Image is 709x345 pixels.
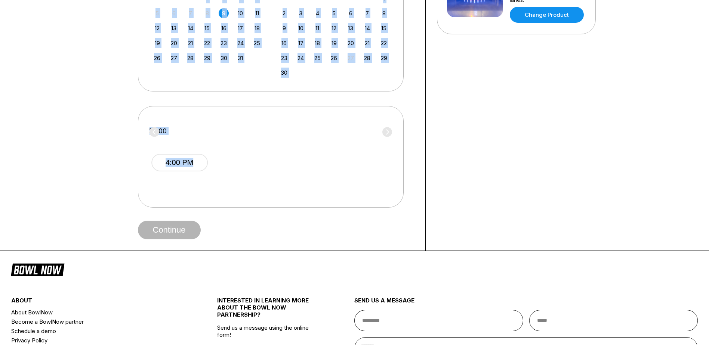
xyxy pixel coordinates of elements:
div: Not available Wednesday, October 8th, 2025 [202,8,212,18]
div: Choose Friday, October 24th, 2025 [235,38,246,48]
div: Choose Monday, November 10th, 2025 [296,23,306,33]
div: Choose Sunday, November 23rd, 2025 [279,53,289,63]
div: Choose Thursday, October 16th, 2025 [219,23,229,33]
div: Choose Tuesday, October 28th, 2025 [185,53,195,63]
div: Choose Sunday, November 9th, 2025 [279,23,289,33]
div: Choose Friday, November 7th, 2025 [362,8,372,18]
a: Become a BowlNow partner [11,317,183,326]
div: Choose Thursday, October 9th, 2025 [219,8,229,18]
div: Choose Friday, November 21st, 2025 [362,38,372,48]
div: Choose Saturday, November 29th, 2025 [379,53,389,63]
div: Choose Sunday, November 2nd, 2025 [279,8,289,18]
div: Choose Friday, November 14th, 2025 [362,23,372,33]
div: Choose Saturday, November 8th, 2025 [379,8,389,18]
div: Choose Tuesday, November 4th, 2025 [312,8,323,18]
a: Change Product [510,7,584,23]
div: Not available Monday, October 6th, 2025 [169,8,179,18]
div: Choose Saturday, October 25th, 2025 [252,38,262,48]
div: Choose Sunday, October 12th, 2025 [152,23,162,33]
div: Choose Friday, October 31st, 2025 [235,53,246,63]
div: INTERESTED IN LEARNING MORE ABOUT THE BOWL NOW PARTNERSHIP? [217,297,320,324]
div: Choose Wednesday, November 5th, 2025 [329,8,339,18]
div: Choose Monday, October 20th, 2025 [169,38,179,48]
div: Choose Saturday, November 22nd, 2025 [379,38,389,48]
div: Choose Friday, November 28th, 2025 [362,53,372,63]
div: Choose Thursday, November 13th, 2025 [346,23,356,33]
div: Choose Monday, November 3rd, 2025 [296,8,306,18]
div: Choose Wednesday, October 29th, 2025 [202,53,212,63]
div: Choose Monday, October 13th, 2025 [169,23,179,33]
div: Choose Thursday, November 20th, 2025 [346,38,356,48]
div: Choose Tuesday, November 11th, 2025 [312,23,323,33]
div: Choose Saturday, October 11th, 2025 [252,8,262,18]
div: Choose Wednesday, November 12th, 2025 [329,23,339,33]
div: Choose Wednesday, October 22nd, 2025 [202,38,212,48]
div: send us a message [354,297,698,310]
div: about [11,297,183,308]
a: Privacy Policy [11,336,183,345]
div: Choose Sunday, November 16th, 2025 [279,38,289,48]
div: Not available Thursday, November 27th, 2025 [346,53,356,63]
div: Choose Thursday, November 6th, 2025 [346,8,356,18]
div: Not available Tuesday, October 7th, 2025 [185,8,195,18]
div: Choose Saturday, November 15th, 2025 [379,23,389,33]
div: Choose Tuesday, October 14th, 2025 [185,23,195,33]
div: Choose Wednesday, October 15th, 2025 [202,23,212,33]
div: Choose Friday, October 10th, 2025 [235,8,246,18]
div: Choose Sunday, October 26th, 2025 [152,53,162,63]
div: Choose Sunday, November 30th, 2025 [279,68,289,78]
div: Choose Tuesday, October 21st, 2025 [185,38,195,48]
div: Choose Monday, November 17th, 2025 [296,38,306,48]
div: Choose Tuesday, November 18th, 2025 [312,38,323,48]
div: Choose Tuesday, November 25th, 2025 [312,53,323,63]
a: About BowlNow [11,308,183,317]
div: Choose Sunday, October 19th, 2025 [152,38,162,48]
a: Schedule a demo [11,326,183,336]
div: Choose Monday, November 24th, 2025 [296,53,306,63]
div: Not available Sunday, October 5th, 2025 [152,8,162,18]
div: Choose Thursday, October 23rd, 2025 [219,38,229,48]
span: EDT -04:00 [130,127,167,135]
div: Choose Thursday, October 30th, 2025 [219,53,229,63]
div: Choose Wednesday, November 19th, 2025 [329,38,339,48]
div: Choose Wednesday, November 26th, 2025 [329,53,339,63]
div: Choose Saturday, October 18th, 2025 [252,23,262,33]
div: Choose Friday, October 17th, 2025 [235,23,246,33]
button: 4:00 PM [151,154,208,171]
div: Choose Monday, October 27th, 2025 [169,53,179,63]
